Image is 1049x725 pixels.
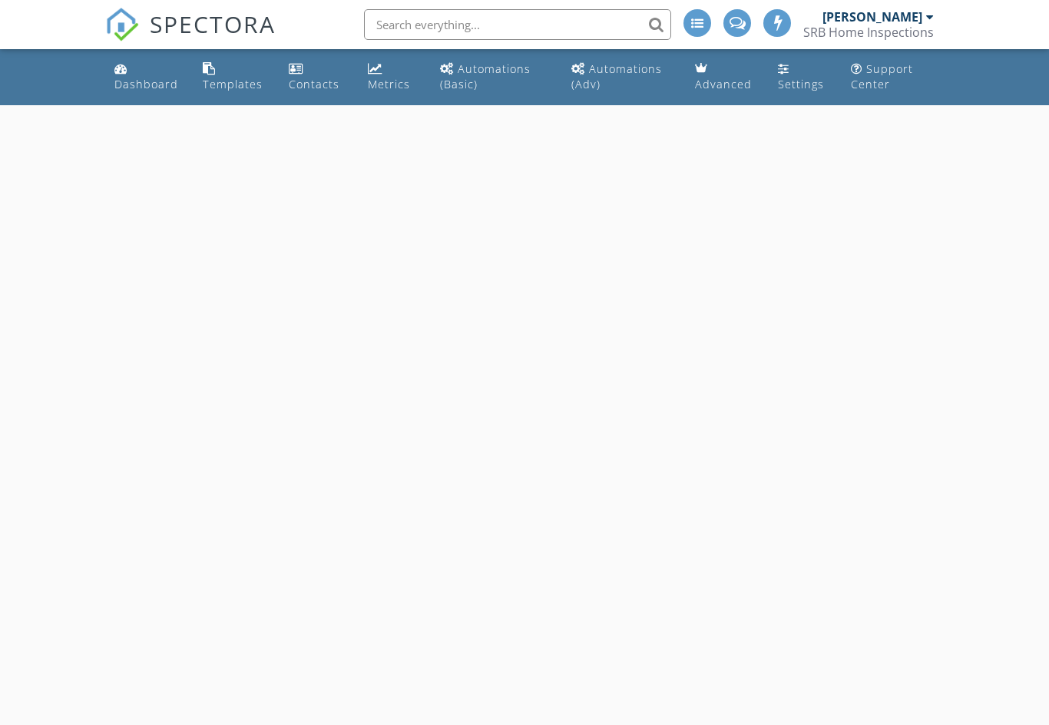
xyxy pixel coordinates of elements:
[150,8,276,40] span: SPECTORA
[851,61,913,91] div: Support Center
[565,55,677,99] a: Automations (Advanced)
[772,55,832,99] a: Settings
[364,9,671,40] input: Search everything...
[803,25,934,40] div: SRB Home Inspections
[571,61,662,91] div: Automations (Adv)
[362,55,422,99] a: Metrics
[778,77,824,91] div: Settings
[105,8,139,41] img: The Best Home Inspection Software - Spectora
[434,55,553,99] a: Automations (Basic)
[368,77,410,91] div: Metrics
[203,77,263,91] div: Templates
[440,61,531,91] div: Automations (Basic)
[197,55,270,99] a: Templates
[695,77,752,91] div: Advanced
[105,21,276,53] a: SPECTORA
[689,55,759,99] a: Advanced
[289,77,339,91] div: Contacts
[822,9,922,25] div: [PERSON_NAME]
[108,55,185,99] a: Dashboard
[283,55,349,99] a: Contacts
[114,77,178,91] div: Dashboard
[845,55,941,99] a: Support Center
